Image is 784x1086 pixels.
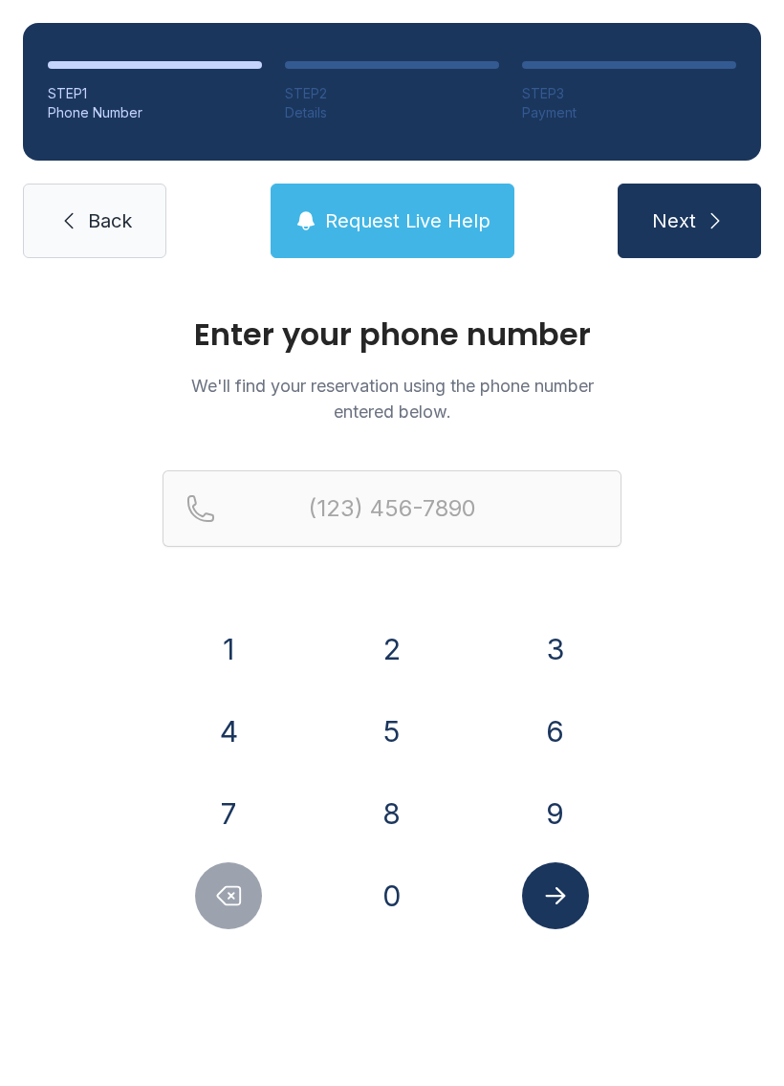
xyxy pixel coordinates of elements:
[359,862,425,929] button: 0
[195,698,262,765] button: 4
[522,780,589,847] button: 9
[195,862,262,929] button: Delete number
[359,780,425,847] button: 8
[652,207,696,234] span: Next
[88,207,132,234] span: Back
[522,616,589,683] button: 3
[48,103,262,122] div: Phone Number
[163,373,621,424] p: We'll find your reservation using the phone number entered below.
[522,862,589,929] button: Submit lookup form
[48,84,262,103] div: STEP 1
[325,207,490,234] span: Request Live Help
[285,103,499,122] div: Details
[195,616,262,683] button: 1
[285,84,499,103] div: STEP 2
[359,698,425,765] button: 5
[163,319,621,350] h1: Enter your phone number
[359,616,425,683] button: 2
[163,470,621,547] input: Reservation phone number
[522,84,736,103] div: STEP 3
[522,698,589,765] button: 6
[195,780,262,847] button: 7
[522,103,736,122] div: Payment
